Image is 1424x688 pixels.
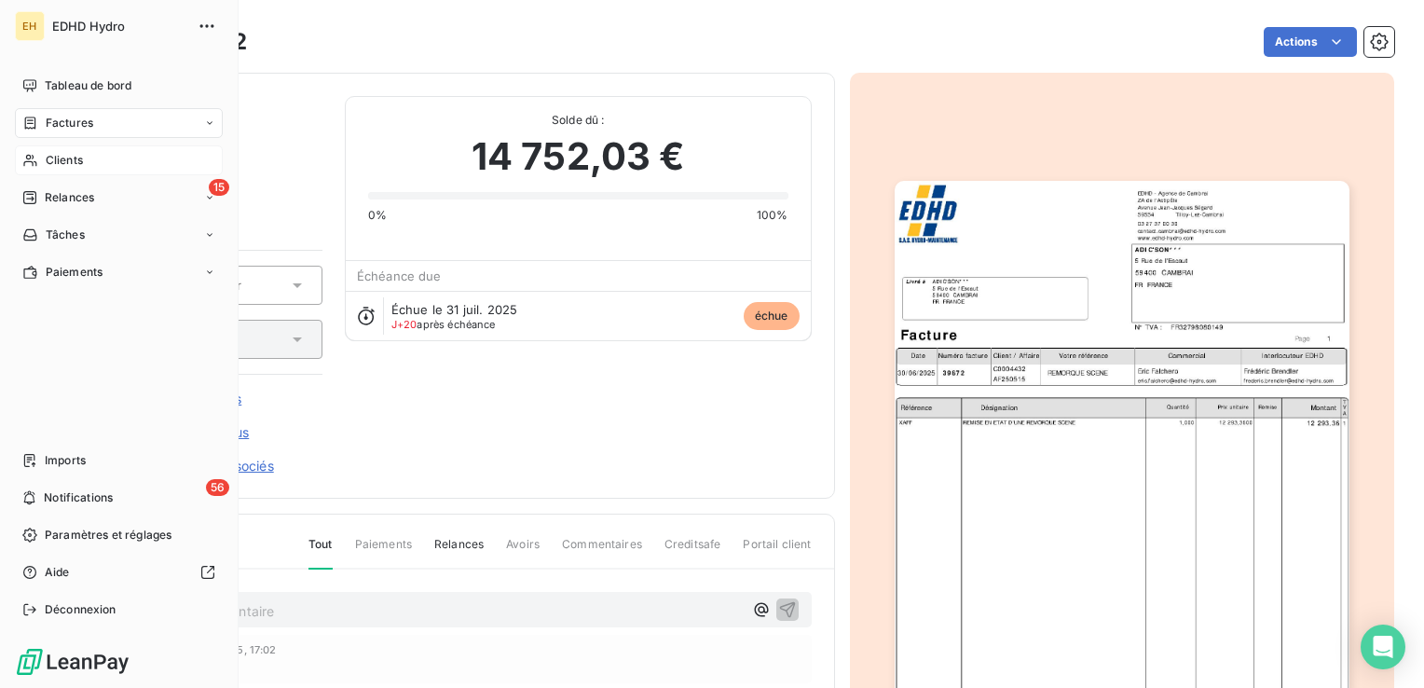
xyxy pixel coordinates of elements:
span: échue [744,302,800,330]
span: Tableau de bord [45,77,131,94]
span: Paiements [355,536,412,568]
span: Échéance due [357,268,442,283]
img: Logo LeanPay [15,647,130,677]
span: Solde dû : [368,112,788,129]
span: 0% [368,207,387,224]
span: Tout [308,536,333,570]
span: Portail client [743,536,811,568]
span: J+20 [391,318,418,331]
span: 15 [209,179,229,196]
span: Creditsafe [664,536,721,568]
span: Notifications [44,489,113,506]
a: Paiements [15,257,223,287]
span: Aide [45,564,70,581]
div: Open Intercom Messenger [1361,625,1405,669]
span: 56 [206,479,229,496]
a: Imports [15,446,223,475]
span: Factures [46,115,93,131]
span: Déconnexion [45,601,116,618]
span: Commentaires [562,536,642,568]
span: Clients [46,152,83,169]
a: Clients [15,145,223,175]
span: Avoirs [506,536,540,568]
span: Imports [45,452,86,469]
button: Actions [1264,27,1357,57]
a: Paramètres et réglages [15,520,223,550]
span: Paiements [46,264,103,281]
span: Échue le 31 juil. 2025 [391,302,517,317]
a: 15Relances [15,183,223,213]
a: Tableau de bord [15,71,223,101]
span: après échéance [391,319,496,330]
a: Factures [15,108,223,138]
span: EDHD Hydro [52,19,186,34]
span: Relances [45,189,94,206]
a: Tâches [15,220,223,250]
div: EH [15,11,45,41]
span: Tâches [46,227,85,243]
span: 100% [757,207,788,224]
span: Relances [434,536,484,568]
span: Paramètres et réglages [45,527,171,544]
span: 14 752,03 € [472,129,685,185]
a: Aide [15,557,223,587]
